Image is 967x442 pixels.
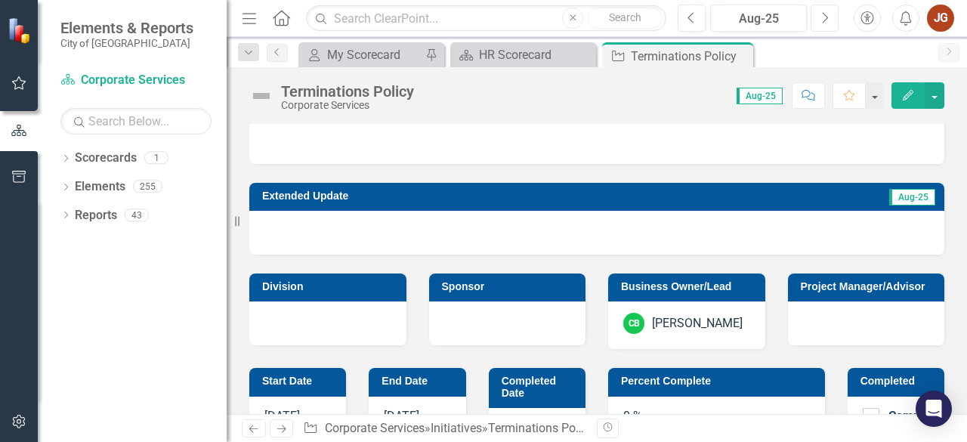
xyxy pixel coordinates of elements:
div: HR Scorecard [479,45,592,64]
img: Not Defined [249,84,273,108]
div: Terminations Policy [631,47,749,66]
h3: Start Date [262,376,338,387]
h3: Completed Date [502,376,578,399]
h3: End Date [382,376,458,387]
span: Search [609,11,641,23]
span: [DATE] [384,409,419,423]
div: Corporate Services [281,100,414,111]
div: 1 [144,152,168,165]
h3: Completed [860,376,937,387]
h3: Project Manager/Advisor [801,281,938,292]
button: JG [927,5,954,32]
div: » » [303,420,585,437]
a: Reports [75,207,117,224]
div: CB [623,313,644,334]
div: My Scorecard [327,45,422,64]
div: 0 % [608,397,825,440]
a: My Scorecard [302,45,422,64]
button: Search [587,8,663,29]
h3: Division [262,281,399,292]
button: Aug-25 [710,5,807,32]
div: Aug-25 [715,10,802,28]
a: HR Scorecard [454,45,592,64]
div: [PERSON_NAME] [652,315,743,332]
div: 255 [133,181,162,193]
h3: Business Owner/Lead [621,281,758,292]
a: Corporate Services [60,72,212,89]
div: Open Intercom Messenger [916,391,952,427]
div: Terminations Policy [488,421,594,435]
span: [DATE] [264,409,300,423]
a: Scorecards [75,150,137,167]
span: Aug-25 [737,88,783,104]
span: Aug-25 [889,189,935,206]
a: Elements [75,178,125,196]
div: Terminations Policy [281,83,414,100]
input: Search Below... [60,108,212,134]
a: Initiatives [431,421,482,435]
h3: Sponsor [442,281,579,292]
input: Search ClearPoint... [306,5,666,32]
img: ClearPoint Strategy [8,17,34,44]
h3: Extended Update [262,190,697,202]
span: Elements & Reports [60,19,193,37]
div: 43 [125,209,149,221]
small: City of [GEOGRAPHIC_DATA] [60,37,193,49]
a: Corporate Services [325,421,425,435]
h3: Percent Complete [621,376,817,387]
